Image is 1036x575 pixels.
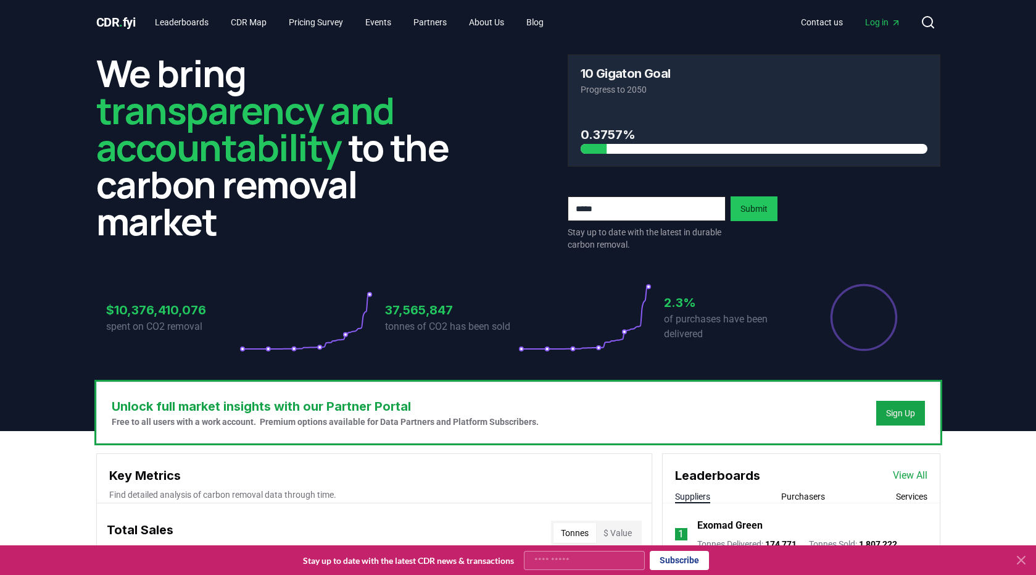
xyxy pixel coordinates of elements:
button: Sign Up [876,401,925,426]
h3: 37,565,847 [385,301,518,319]
h3: 0.3757% [581,125,927,144]
p: Tonnes Sold : [809,538,897,550]
button: Submit [731,196,777,221]
h3: $10,376,410,076 [106,301,239,319]
h3: Total Sales [107,521,173,545]
a: About Us [459,11,514,33]
p: Free to all users with a work account. Premium options available for Data Partners and Platform S... [112,416,539,428]
a: Exomad Green [697,518,763,533]
a: Leaderboards [145,11,218,33]
a: Blog [516,11,553,33]
button: Tonnes [553,523,596,543]
h3: 10 Gigaton Goal [581,67,671,80]
p: Stay up to date with the latest in durable carbon removal. [568,226,726,251]
p: spent on CO2 removal [106,319,239,334]
h2: We bring to the carbon removal market [96,54,469,240]
div: Percentage of sales delivered [829,283,898,352]
p: Progress to 2050 [581,83,927,96]
a: Events [355,11,401,33]
span: 174,771 [765,539,797,549]
p: 1 [678,527,684,542]
a: CDR.fyi [96,14,136,31]
button: Purchasers [781,490,825,503]
span: 1,807,222 [859,539,897,549]
a: Partners [404,11,457,33]
button: Suppliers [675,490,710,503]
nav: Main [145,11,553,33]
h3: Key Metrics [109,466,639,485]
a: Log in [855,11,911,33]
h3: 2.3% [664,293,797,312]
a: CDR Map [221,11,276,33]
span: transparency and accountability [96,85,394,172]
a: Contact us [791,11,853,33]
p: tonnes of CO2 has been sold [385,319,518,334]
p: Find detailed analysis of carbon removal data through time. [109,489,639,501]
a: View All [893,468,927,483]
span: CDR fyi [96,15,136,30]
a: Pricing Survey [279,11,353,33]
a: Sign Up [886,407,915,419]
p: Tonnes Delivered : [697,538,797,550]
h3: Leaderboards [675,466,760,485]
span: Log in [865,16,901,28]
button: $ Value [596,523,639,543]
h3: Unlock full market insights with our Partner Portal [112,397,539,416]
button: Services [896,490,927,503]
nav: Main [791,11,911,33]
span: . [119,15,123,30]
p: of purchases have been delivered [664,312,797,342]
